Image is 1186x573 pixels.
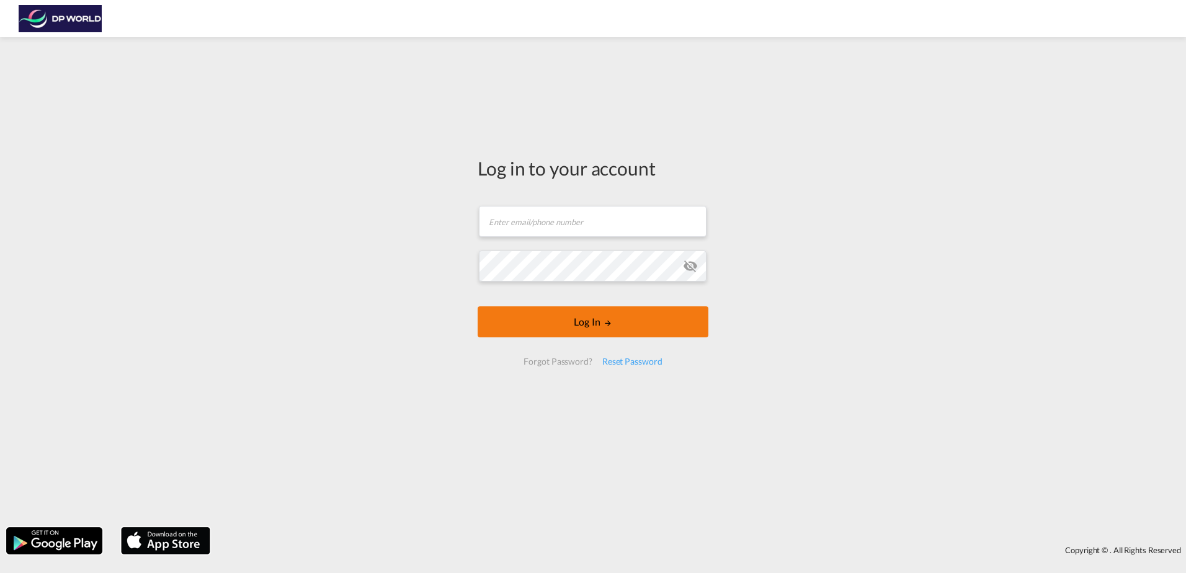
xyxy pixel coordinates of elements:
[478,155,708,181] div: Log in to your account
[120,526,212,556] img: apple.png
[216,540,1186,561] div: Copyright © . All Rights Reserved
[479,206,707,237] input: Enter email/phone number
[597,350,667,373] div: Reset Password
[683,259,698,273] md-icon: icon-eye-off
[19,5,102,33] img: c08ca190194411f088ed0f3ba295208c.png
[519,350,597,373] div: Forgot Password?
[478,306,708,337] button: LOGIN
[5,526,104,556] img: google.png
